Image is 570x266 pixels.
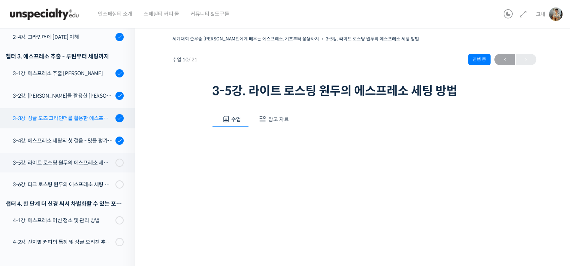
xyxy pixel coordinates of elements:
[13,69,113,77] div: 3-1강. 에스프레소 추출 [PERSON_NAME]
[268,116,289,123] span: 참고 자료
[494,54,515,65] a: ←이전
[231,116,241,123] span: 수업
[13,92,113,100] div: 3-2강. [PERSON_NAME]를 활용한 [PERSON_NAME] 추출 [PERSON_NAME]
[116,215,125,221] span: 설정
[24,215,28,221] span: 홈
[172,36,319,42] a: 세계대회 준우승 [PERSON_NAME]에게 배우는 에스프레소, 기초부터 응용까지
[13,238,113,246] div: 4-2강. 산지별 커피의 특징 및 싱글 오리진 추출 방법
[326,36,419,42] a: 3-5강. 라이트 로스팅 원두의 에스프레소 세팅 방법
[13,216,113,224] div: 4-1강. 에스프레소 머신 청소 및 관리 방법
[13,137,113,145] div: 3-4강. 에스프레소 세팅의 첫 걸음 - 맛을 평가하는 3단계 프로세스 & TDS 측정
[13,180,113,189] div: 3-6강. 다크 로스팅 원두의 에스프레소 세팅 방법
[494,55,515,65] span: ←
[13,33,113,41] div: 2-4강. 그라인더에 [DATE] 이해
[13,114,113,122] div: 3-3강. 싱글 도즈 그라인더를 활용한 에스프레소 추출 [PERSON_NAME]
[49,204,97,223] a: 대화
[2,204,49,223] a: 홈
[212,84,497,98] h1: 3-5강. 라이트 로스팅 원두의 에스프레소 세팅 방법
[13,159,113,167] div: 3-5강. 라이트 로스팅 원두의 에스프레소 세팅 방법
[468,54,491,65] div: 진행 중
[97,204,144,223] a: 설정
[6,51,124,61] div: 챕터 3. 에스프레소 추출 - 루틴부터 세팅까지
[189,56,197,63] span: / 21
[172,57,197,62] span: 수업 10
[536,11,545,18] span: 고내
[69,215,78,221] span: 대화
[6,199,124,209] div: 챕터 4. 한 단계 더 신경 써서 차별화할 수 있는 포인트들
